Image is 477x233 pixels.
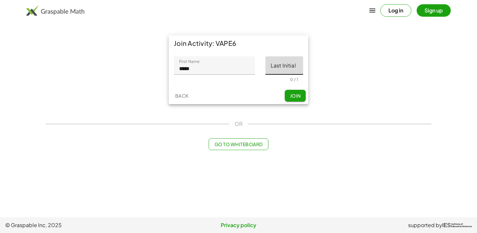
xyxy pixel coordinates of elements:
[5,221,161,229] span: © Graspable Inc, 2025
[214,141,262,147] span: Go to Whiteboard
[171,90,192,102] button: Back
[285,90,306,102] button: Join
[408,221,442,229] span: supported by
[442,222,451,228] span: IES
[209,138,268,150] button: Go to Whiteboard
[417,4,451,17] button: Sign up
[442,221,472,229] a: IESInstitute ofEducation Sciences
[451,223,472,228] span: Institute of Education Sciences
[235,120,242,128] span: OR
[175,93,188,99] span: Back
[161,221,316,229] a: Privacy policy
[380,4,411,17] button: Log in
[290,93,301,99] span: Join
[290,77,298,82] div: 0 / 1
[169,35,308,51] div: Join Activity: VAPE6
